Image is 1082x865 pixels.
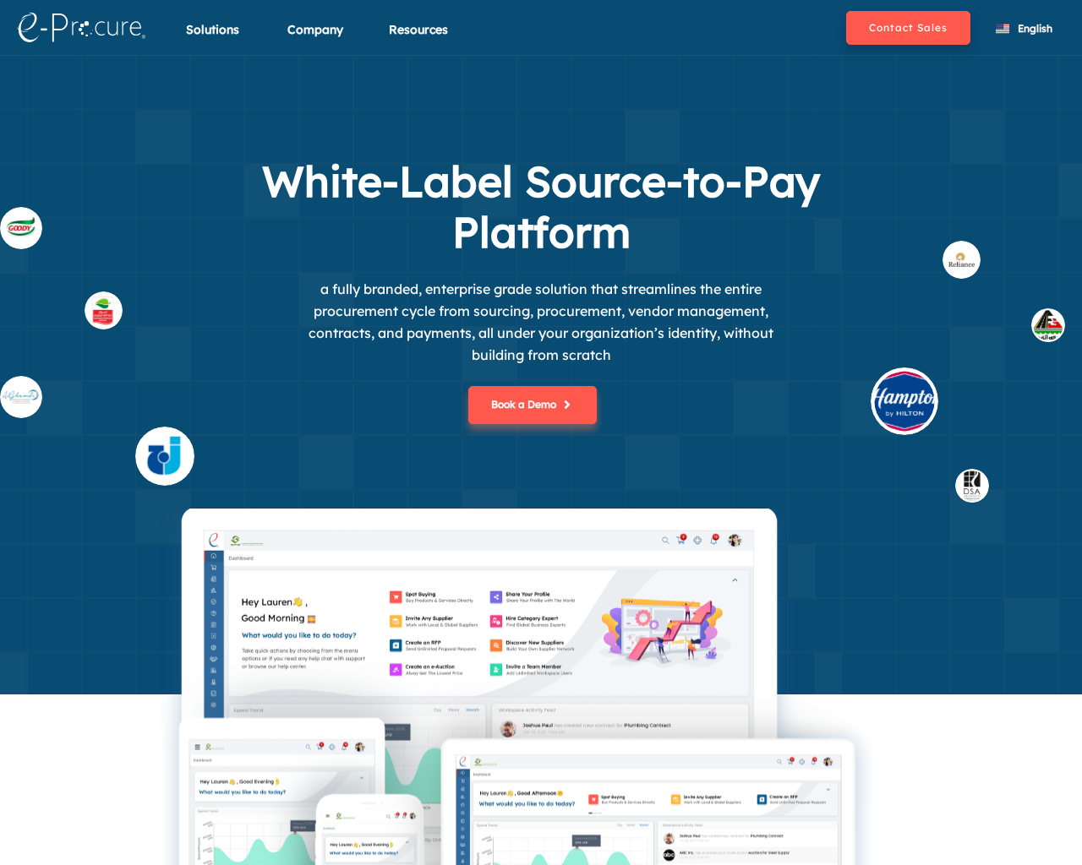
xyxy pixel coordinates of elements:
img: supplier_othaim.svg [85,291,123,329]
div: Company [287,21,343,59]
img: logo [17,13,145,42]
h1: White-Label Source-to-Pay Platform [203,156,879,258]
img: buyer_1.svg [1031,308,1065,342]
img: buyer_dsa.svg [955,469,989,503]
img: buyer_hilt.svg [871,367,938,435]
span: English [1018,22,1052,35]
button: Book a Demo [468,386,597,424]
div: Resources [389,21,448,59]
button: Contact Sales [846,11,970,45]
img: supplier_4.svg [135,427,194,486]
div: Solutions [186,21,239,59]
p: a fully branded, enterprise grade solution that streamlines the entire procurement cycle from sou... [287,278,795,366]
img: buyer_rel.svg [943,241,981,279]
